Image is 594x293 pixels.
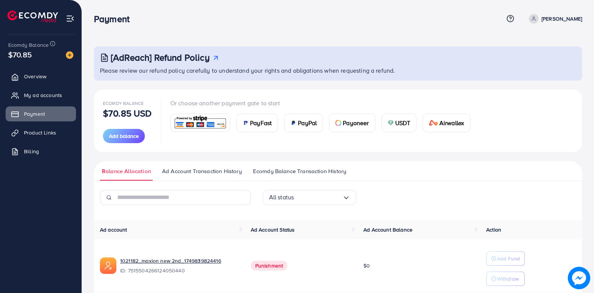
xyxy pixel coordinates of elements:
[298,118,317,127] span: PayPal
[343,118,369,127] span: Payoneer
[24,73,46,80] span: Overview
[100,226,127,233] span: Ad account
[102,167,151,175] span: Balance Allocation
[24,129,56,136] span: Product Links
[24,110,45,118] span: Payment
[103,109,152,118] p: $70.85 USD
[423,114,470,132] a: cardAirwallex
[100,257,116,274] img: ic-ads-acc.e4c84228.svg
[486,272,525,286] button: Withdraw
[66,14,74,23] img: menu
[94,13,135,24] h3: Payment
[24,91,62,99] span: My ad accounts
[7,10,58,22] img: logo
[8,41,49,49] span: Ecomdy Balance
[6,69,76,84] a: Overview
[6,144,76,159] a: Billing
[103,129,145,143] button: Add balance
[251,261,288,271] span: Punishment
[100,66,578,75] p: Please review our refund policy carefully to understand your rights and obligations when requesti...
[243,120,249,126] img: card
[120,257,239,274] div: <span class='underline'>1021182_maxion new 2nd_1749839824416</span></br>7515504266124050440
[24,148,39,155] span: Billing
[269,191,294,203] span: All status
[109,132,139,140] span: Add balance
[381,114,417,132] a: cardUSDT
[263,190,356,205] div: Search for option
[66,51,73,59] img: image
[284,114,323,132] a: cardPayPal
[290,120,296,126] img: card
[250,118,272,127] span: PayFast
[526,14,582,24] a: [PERSON_NAME]
[542,14,582,23] p: [PERSON_NAME]
[388,120,394,126] img: card
[103,100,144,106] span: Ecomdy Balance
[395,118,411,127] span: USDT
[120,267,239,274] span: ID: 7515504266124050440
[120,257,221,265] a: 1021182_maxion new 2nd_1749839824416
[6,125,76,140] a: Product Links
[251,226,295,233] span: Ad Account Status
[363,226,412,233] span: Ad Account Balance
[486,251,525,266] button: Add Fund
[111,52,210,63] h3: [AdReach] Refund Policy
[439,118,464,127] span: Airwallex
[363,262,370,269] span: $0
[162,167,242,175] span: Ad Account Transaction History
[486,226,501,233] span: Action
[329,114,375,132] a: cardPayoneer
[170,114,231,132] a: card
[6,106,76,121] a: Payment
[9,42,31,67] span: $70.85
[253,167,346,175] span: Ecomdy Balance Transaction History
[497,254,520,263] p: Add Fund
[170,99,477,108] p: Or choose another payment gate to start
[173,115,228,131] img: card
[335,120,341,126] img: card
[236,114,278,132] a: cardPayFast
[6,88,76,103] a: My ad accounts
[429,120,438,126] img: card
[568,267,590,289] img: image
[294,191,342,203] input: Search for option
[497,274,519,283] p: Withdraw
